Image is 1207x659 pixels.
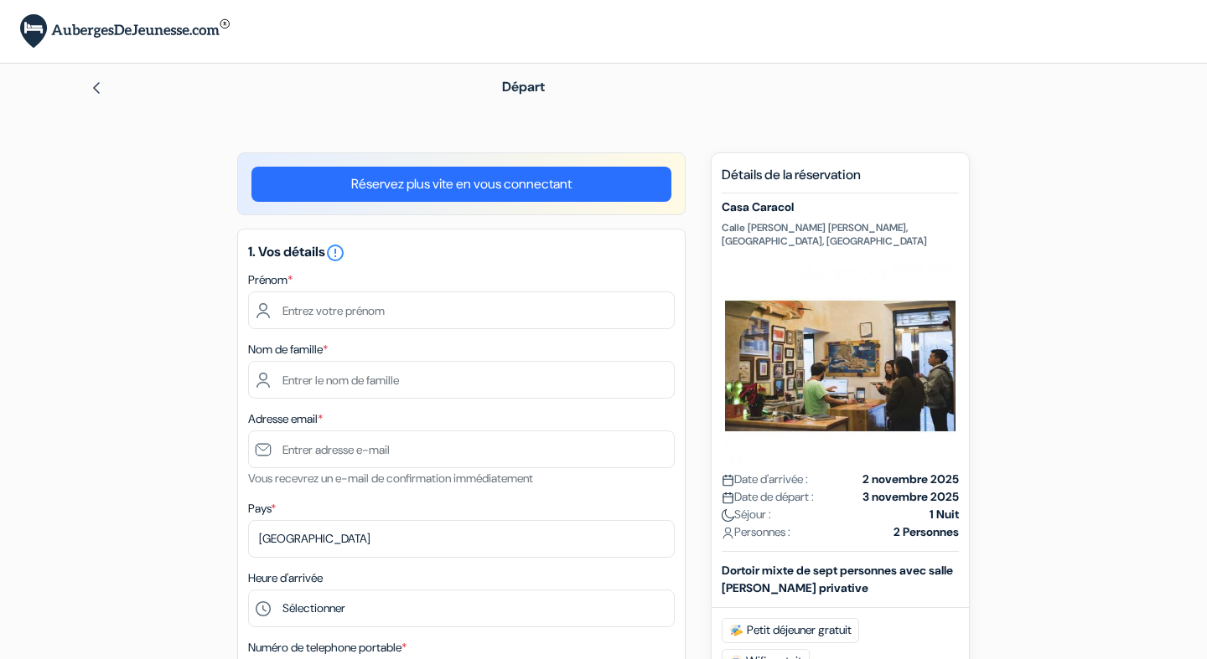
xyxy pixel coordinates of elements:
[90,81,103,95] img: left_arrow.svg
[248,271,293,289] label: Prénom
[722,563,953,595] b: Dortoir mixte de sept personnes avec salle [PERSON_NAME] privative
[248,569,323,587] label: Heure d'arrivée
[729,624,743,637] img: free_breakfast.svg
[863,488,959,506] strong: 3 novembre 2025
[20,14,230,49] img: AubergesDeJeunesse.com
[722,506,771,523] span: Séjour :
[248,471,533,486] small: Vous recevrez un e-mail de confirmation immédiatement
[722,492,734,504] img: calendar.svg
[248,291,675,329] input: Entrez votre prénom
[722,221,959,248] p: Calle [PERSON_NAME] [PERSON_NAME], [GEOGRAPHIC_DATA], [GEOGRAPHIC_DATA]
[894,523,959,541] strong: 2 Personnes
[722,167,959,193] h5: Détails de la réservation
[325,243,345,263] i: error_outline
[248,500,276,517] label: Pays
[248,639,407,656] label: Numéro de telephone portable
[930,506,959,523] strong: 1 Nuit
[722,488,814,506] span: Date de départ :
[722,527,734,539] img: user_icon.svg
[502,78,545,95] span: Départ
[722,200,959,214] h5: Casa Caracol
[325,243,345,260] a: error_outline
[248,341,328,358] label: Nom de famille
[251,167,671,202] a: Réservez plus vite en vous connectant
[722,509,734,522] img: moon.svg
[248,361,675,399] input: Entrer le nom de famille
[248,410,323,428] label: Adresse email
[248,430,675,468] input: Entrer adresse e-mail
[248,243,675,263] h5: 1. Vos détails
[722,471,808,488] span: Date d'arrivée :
[722,523,790,541] span: Personnes :
[722,618,859,643] span: Petit déjeuner gratuit
[863,471,959,488] strong: 2 novembre 2025
[722,474,734,487] img: calendar.svg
